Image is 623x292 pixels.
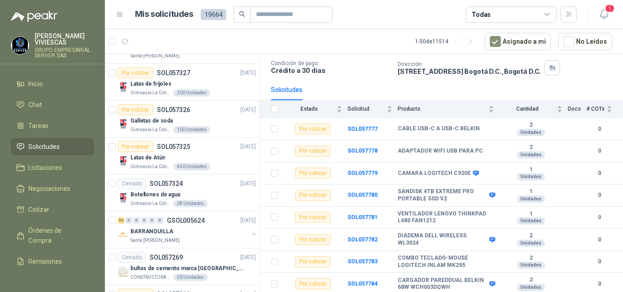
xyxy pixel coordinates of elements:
span: 19664 [201,9,226,20]
a: Negociaciones [11,180,94,197]
div: Cerrado [118,178,146,189]
b: 1 [499,188,562,195]
img: Company Logo [118,230,129,241]
a: SOL057781 [348,214,378,220]
a: Solicitudes [11,138,94,155]
div: 1 - 50 de 11514 [415,34,478,49]
button: 1 [596,6,612,23]
b: 1 [499,210,562,218]
p: Gimnasio La Colina [130,126,171,133]
th: Docs [568,100,587,118]
p: SOL057269 [150,254,183,261]
span: Chat [28,100,42,110]
b: 0 [587,257,612,266]
p: BARRANQUILLA [130,227,173,236]
p: Gimnasio La Colina [130,163,171,170]
p: Gimnasio La Colina [130,89,171,97]
b: 2 [499,255,562,262]
p: [STREET_ADDRESS] Bogotá D.C. , Bogotá D.C. [398,67,541,75]
div: Por cotizar [295,168,331,179]
span: Licitaciones [28,163,62,173]
b: 0 [587,280,612,288]
p: SOL057325 [157,143,190,150]
span: Estado [284,106,335,112]
div: Por cotizar [295,146,331,157]
a: SOL057777 [348,126,378,132]
div: 0 [133,217,140,224]
p: Santa [PERSON_NAME] [130,237,180,244]
a: Tareas [11,117,94,134]
th: Producto [398,100,499,118]
span: search [239,11,245,17]
a: Chat [11,96,94,113]
b: 0 [587,236,612,244]
div: Por cotizar [295,190,331,201]
p: [DATE] [240,143,256,151]
a: SOL057780 [348,192,378,198]
th: # COTs [587,100,623,118]
a: Por cotizarSOL057326[DATE] Company LogoGalletas de sodaGimnasio La Colina100 Unidades [105,101,260,138]
div: Unidades [517,195,545,203]
b: SOL057783 [348,258,378,265]
p: Condición de pago [271,60,390,67]
p: [PERSON_NAME] VIVIESCAS [35,33,94,46]
b: DIADEMA DELL WIRELESS WL3024 [398,232,487,246]
button: Asignado a mi [485,33,551,50]
div: Por cotizar [118,67,153,78]
a: Inicio [11,75,94,92]
b: 2 [499,232,562,240]
div: 28 Unidades [173,200,208,207]
img: Company Logo [11,37,29,54]
div: 50 Unidades [173,274,208,281]
div: Por cotizar [295,256,331,267]
a: Por cotizarSOL057327[DATE] Company LogoLatas de frijolesGimnasio La Colina200 Unidades [105,64,260,101]
div: Todas [472,10,491,20]
th: Cantidad [499,100,568,118]
div: Por cotizar [295,234,331,245]
span: Cantidad [499,106,555,112]
a: SOL057782 [348,236,378,243]
p: SOL057324 [150,180,183,187]
th: Estado [284,100,348,118]
span: Remisiones [28,256,62,266]
p: SOL057327 [157,70,190,76]
div: Por cotizar [295,123,331,134]
p: [DATE] [240,253,256,262]
span: Órdenes de Compra [28,225,85,246]
a: Licitaciones [11,159,94,176]
div: Unidades [517,173,545,180]
p: bultos de cemento marca [GEOGRAPHIC_DATA][PERSON_NAME]- Entrega en [GEOGRAPHIC_DATA]-Cauca [130,264,244,273]
span: Negociaciones [28,184,70,194]
b: ADAPTADOR WIFI USB PARA PC [398,148,483,155]
div: Por cotizar [295,278,331,289]
div: Unidades [517,240,545,247]
div: 0 [149,217,156,224]
b: 0 [587,147,612,155]
span: # COTs [587,106,605,112]
b: COMBO TECLADO-MOUSE LOGITECH INLAM MK295 [398,255,494,269]
div: 0 [125,217,132,224]
b: SOL057784 [348,281,378,287]
img: Company Logo [118,119,129,130]
a: SOL057778 [348,148,378,154]
img: Company Logo [118,193,129,204]
a: 53 0 0 0 0 0 GSOL005624[DATE] Company LogoBARRANQUILLASanta [PERSON_NAME] [118,215,258,244]
a: SOL057779 [348,170,378,176]
span: Producto [398,106,487,112]
p: [DATE] [240,216,256,225]
p: Galletas de soda [130,117,173,125]
b: CARGADOR PAREDDUAL BELKIN 68W WCH003DQWH [398,277,487,291]
div: 450 Unidades [173,163,210,170]
b: CABLE USB-C A USB-C BELKIN [398,125,480,133]
div: 53 [118,217,125,224]
span: 1 [605,4,615,13]
span: Inicio [28,79,43,89]
b: 0 [587,125,612,133]
div: Por cotizar [118,104,153,115]
p: [DATE] [240,69,256,77]
div: 0 [141,217,148,224]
